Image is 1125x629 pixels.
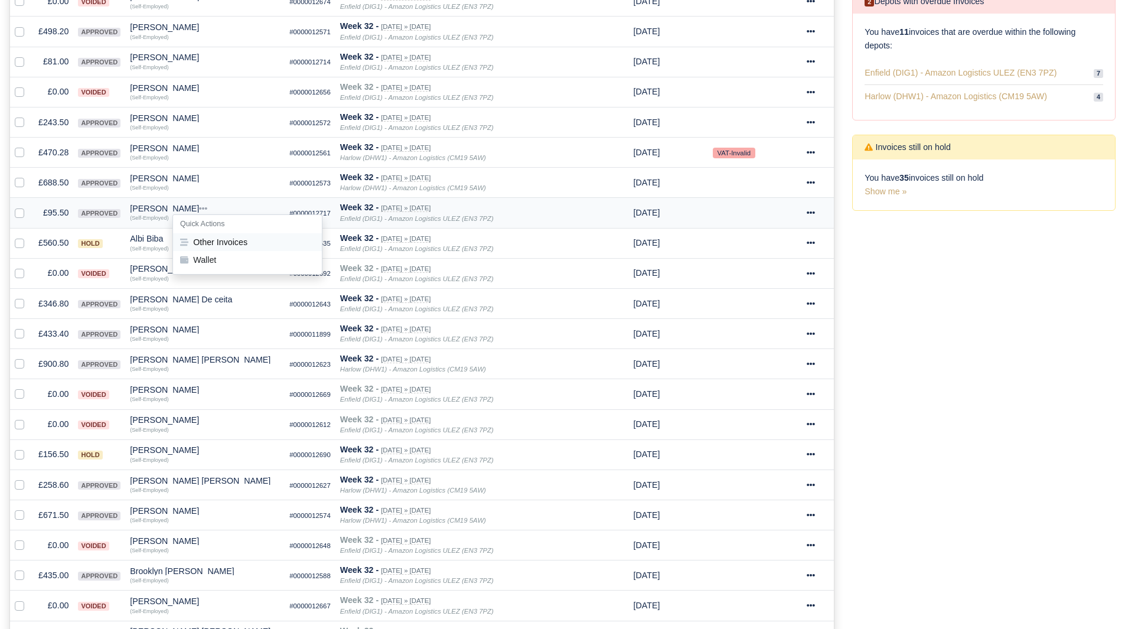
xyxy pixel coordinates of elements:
td: £0.00 [34,530,73,560]
div: [PERSON_NAME] [130,265,280,273]
i: Enfield (DIG1) - Amazon Logistics ULEZ (EN3 7PZ) [340,124,494,131]
span: 3 days from now [634,571,660,580]
div: [PERSON_NAME] [130,144,280,152]
span: 3 days from now [634,178,660,187]
small: [DATE] » [DATE] [381,144,431,152]
div: [PERSON_NAME] [130,446,280,454]
span: approved [78,179,120,188]
button: Other Invoices [173,233,322,251]
i: Enfield (DIG1) - Amazon Logistics ULEZ (EN3 7PZ) [340,245,494,252]
span: Enfield (DIG1) - Amazon Logistics ULEZ (EN3 7PZ) [865,66,1056,80]
div: [PERSON_NAME] [130,53,280,61]
strong: Week 32 - [340,415,379,424]
div: You have invoices still on hold [853,159,1115,210]
i: Harlow (DHW1) - Amazon Logistics (CM19 5AW) [340,517,486,524]
i: Harlow (DHW1) - Amazon Logistics (CM19 5AW) [340,366,486,373]
span: 3 days from now [634,329,660,338]
td: £435.00 [34,560,73,591]
span: Harlow (DHW1) - Amazon Logistics (CM19 5AW) [865,90,1047,103]
span: 3 days from now [634,118,660,127]
div: [PERSON_NAME] [130,174,280,182]
strong: Week 32 - [340,535,379,545]
strong: Week 32 - [340,263,379,273]
small: (Self-Employed) [130,578,168,584]
i: Enfield (DIG1) - Amazon Logistics ULEZ (EN3 7PZ) [340,94,494,101]
span: approved [78,149,120,158]
iframe: Chat Widget [912,492,1125,629]
span: 3 days from now [634,87,660,96]
div: [PERSON_NAME] [130,204,280,213]
i: Harlow (DHW1) - Amazon Logistics (CM19 5AW) [340,154,486,161]
small: VAT-Invalid [713,148,755,158]
div: [PERSON_NAME] [130,507,280,515]
div: Brooklyn [PERSON_NAME] [130,567,280,575]
small: [DATE] » [DATE] [381,477,431,484]
small: (Self-Employed) [130,94,168,100]
strong: Week 32 - [340,112,379,122]
small: [DATE] » [DATE] [381,235,431,243]
small: #0000012572 [289,119,331,126]
small: [DATE] » [DATE] [381,265,431,273]
span: approved [78,572,120,581]
i: Enfield (DIG1) - Amazon Logistics ULEZ (EN3 7PZ) [340,34,494,41]
div: [PERSON_NAME] [130,325,280,334]
span: hold [78,451,102,459]
div: Albi Biba [130,234,280,243]
small: #0000012669 [289,391,331,398]
div: [PERSON_NAME] De ceita [130,295,280,304]
span: approved [78,360,120,369]
td: £0.00 [34,77,73,107]
strong: Week 32 - [340,21,379,31]
small: [DATE] » [DATE] [381,295,431,303]
i: Enfield (DIG1) - Amazon Logistics ULEZ (EN3 7PZ) [340,305,494,312]
td: £95.50 [34,198,73,228]
strong: Week 32 - [340,203,379,212]
span: approved [78,511,120,520]
i: Enfield (DIG1) - Amazon Logistics ULEZ (EN3 7PZ) [340,608,494,615]
td: £433.40 [34,319,73,349]
small: #0000012612 [289,421,331,428]
i: Enfield (DIG1) - Amazon Logistics ULEZ (EN3 7PZ) [340,3,494,10]
small: [DATE] » [DATE] [381,325,431,333]
div: [PERSON_NAME] [130,416,280,424]
small: (Self-Employed) [130,34,168,40]
div: [PERSON_NAME] [130,84,280,92]
strong: Week 32 - [340,354,379,363]
span: approved [78,330,120,339]
small: [DATE] » [DATE] [381,114,431,122]
small: #0000012648 [289,542,331,549]
td: £0.00 [34,379,73,409]
td: £0.00 [34,409,73,439]
span: approved [78,209,120,218]
strong: Week 32 - [340,52,379,61]
strong: Week 32 - [340,82,379,92]
small: #0000012627 [289,482,331,489]
strong: Week 32 - [340,445,379,454]
span: 3 days from now [634,419,660,429]
small: #0000012561 [289,149,331,157]
td: £671.50 [34,500,73,530]
td: £688.50 [34,168,73,198]
small: [DATE] » [DATE] [381,54,431,61]
i: Harlow (DHW1) - Amazon Logistics (CM19 5AW) [340,184,486,191]
span: 3 days from now [634,268,660,278]
strong: Week 32 - [340,324,379,333]
small: #0000012667 [289,602,331,610]
i: Enfield (DIG1) - Amazon Logistics ULEZ (EN3 7PZ) [340,64,494,71]
h6: Invoices still on hold [865,142,951,152]
i: Enfield (DIG1) - Amazon Logistics ULEZ (EN3 7PZ) [340,396,494,403]
div: [PERSON_NAME] [130,114,280,122]
div: [PERSON_NAME] [PERSON_NAME] [130,356,280,364]
span: 3 days from now [634,208,660,217]
small: [DATE] » [DATE] [381,447,431,454]
strong: Week 32 - [340,505,379,514]
span: voided [78,390,109,399]
small: (Self-Employed) [130,4,168,9]
td: £900.80 [34,349,73,379]
span: 3 days from now [634,510,660,520]
div: [PERSON_NAME] [PERSON_NAME] [130,477,280,485]
span: approved [78,58,120,67]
